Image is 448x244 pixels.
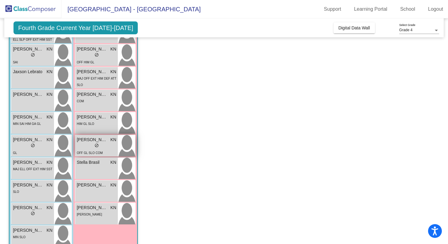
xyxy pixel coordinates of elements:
[13,137,44,143] span: [PERSON_NAME]
[47,227,52,234] span: KN
[13,122,41,126] span: MIN SAI HIM GA GL
[13,159,44,166] span: [PERSON_NAME]
[47,137,52,143] span: KN
[77,77,116,87] span: MAJ OFF EXT HIM DEF ATT SLO
[77,99,84,103] span: COM
[77,159,107,166] span: Stella Brasil
[77,122,94,126] span: HIM GL SLO
[399,28,412,32] span: Grade 4
[47,114,52,120] span: KN
[334,22,375,33] button: Digital Data Wall
[61,4,201,14] span: [GEOGRAPHIC_DATA] - [GEOGRAPHIC_DATA]
[110,114,116,120] span: KN
[77,205,107,211] span: [PERSON_NAME]
[349,4,392,14] a: Learning Portal
[338,25,370,30] span: Digital Data Wall
[47,182,52,188] span: KN
[110,205,116,211] span: KN
[395,4,420,14] a: School
[95,143,99,148] span: do_not_disturb_alt
[13,151,17,155] span: GL
[77,91,107,98] span: [PERSON_NAME] [PERSON_NAME]
[31,211,35,216] span: do_not_disturb_alt
[77,46,107,52] span: [PERSON_NAME]
[31,143,35,148] span: do_not_disturb_alt
[77,137,107,143] span: [PERSON_NAME]
[13,182,44,188] span: [PERSON_NAME]
[319,4,346,14] a: Support
[110,137,116,143] span: KN
[110,159,116,166] span: KN
[13,167,52,171] span: MAJ ELL OFF EXT HIM SST
[13,114,44,120] span: [PERSON_NAME]
[110,182,116,188] span: KN
[13,190,19,193] span: SLO
[77,61,94,64] span: OFF HIM GL
[110,69,116,75] span: KN
[13,205,44,211] span: [PERSON_NAME]
[77,151,103,155] span: OFF GL SLO COM
[13,38,52,48] span: ELL SLP OFF EXT HIM SST GL
[47,205,52,211] span: KN
[47,46,52,52] span: KN
[47,159,52,166] span: KN
[13,227,44,234] span: [PERSON_NAME]
[13,69,44,75] span: Jaxson Lebrato
[13,61,18,64] span: SAI
[13,46,44,52] span: [PERSON_NAME]
[110,46,116,52] span: KN
[95,53,99,57] span: do_not_disturb_alt
[77,69,107,75] span: [PERSON_NAME]
[423,4,448,14] a: Logout
[77,182,107,188] span: [PERSON_NAME]
[77,213,102,216] span: [PERSON_NAME]
[31,53,35,57] span: do_not_disturb_alt
[47,91,52,98] span: KN
[47,69,52,75] span: KN
[77,114,107,120] span: [PERSON_NAME]
[14,21,138,34] span: Fourth Grade Current Year [DATE]-[DATE]
[110,91,116,98] span: KN
[13,235,25,239] span: MIN SLO
[13,91,44,98] span: [PERSON_NAME]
